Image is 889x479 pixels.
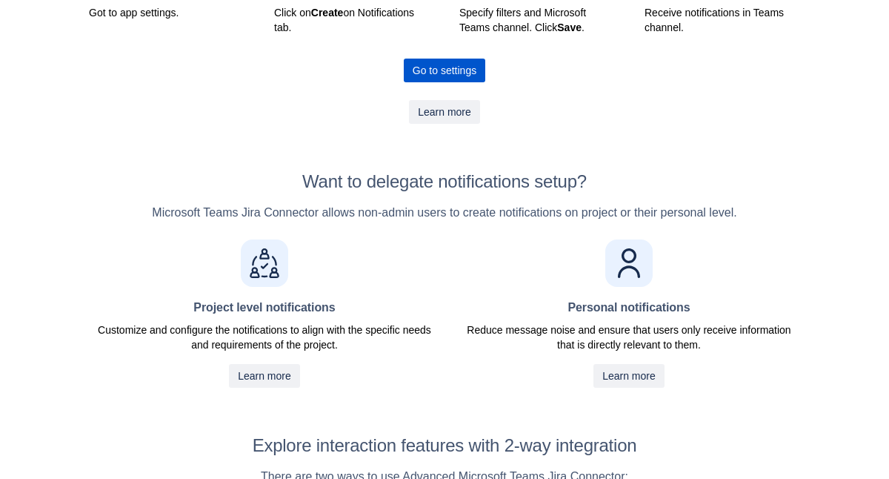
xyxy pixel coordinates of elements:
[89,323,440,352] p: Customize and configure the notifications to align with the specific needs and requirements of th...
[557,22,582,33] b: Save
[89,204,800,222] p: Microsoft Teams Jira Connector allows non-admin users to create notifications on project or their...
[89,435,800,456] h2: Explore interaction features with 2-way integration
[605,239,653,287] img: Personal notifications
[274,5,430,35] p: Click on on Notifications tab.
[458,323,800,352] p: Reduce message noise and ensure that users only receive information that is directly relevant to ...
[241,239,288,287] img: Project level notifications
[593,364,665,388] a: Learn more
[645,5,800,35] p: Receive notifications in Teams channel.
[193,299,335,317] h4: Project level notifications
[404,59,485,82] a: Go to settings
[311,7,344,19] b: Create
[238,364,291,388] span: Learn more
[229,364,300,388] a: Learn more
[602,364,656,388] span: Learn more
[89,5,244,20] p: Got to app settings.
[567,299,690,317] h4: Personal notifications
[459,5,615,35] p: Specify filters and Microsoft Teams channel. Click .
[418,100,471,124] span: Learn more
[89,171,800,192] h2: Want to delegate notifications setup?
[413,59,476,82] span: Go to settings
[409,100,480,124] a: Learn more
